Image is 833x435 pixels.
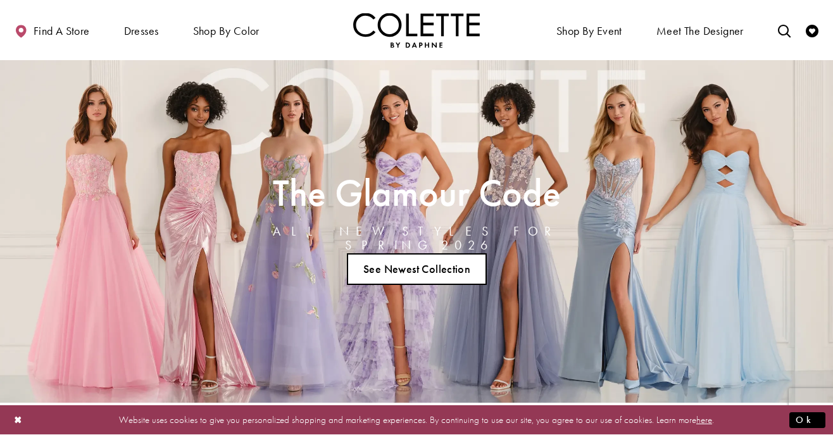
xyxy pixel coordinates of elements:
h4: ALL NEW STYLES FOR SPRING 2026 [249,224,585,252]
button: Submit Dialog [789,412,825,428]
a: here [696,413,712,426]
button: Close Dialog [8,409,29,431]
a: See Newest Collection The Glamour Code ALL NEW STYLES FOR SPRING 2026 [347,253,487,285]
p: Website uses cookies to give you personalized shopping and marketing experiences. By continuing t... [91,412,742,429]
ul: Slider Links [245,248,589,290]
h2: The Glamour Code [249,175,585,210]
